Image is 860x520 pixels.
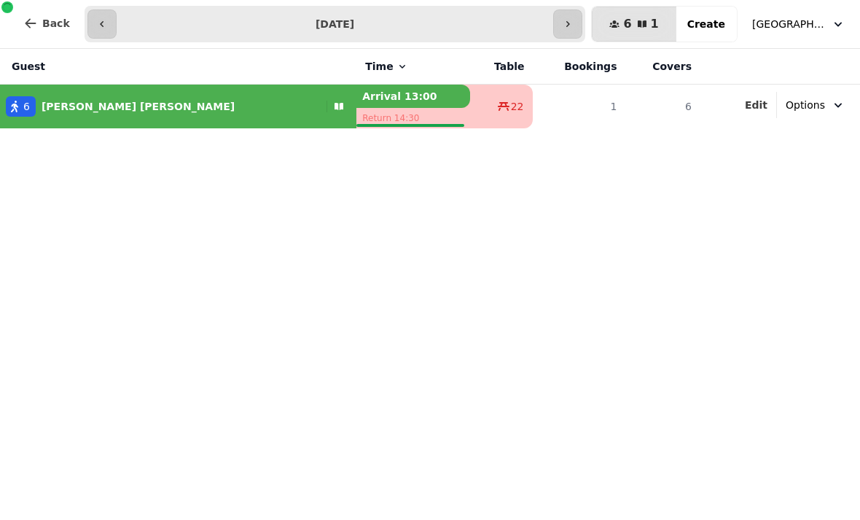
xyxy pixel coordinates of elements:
[676,7,737,42] button: Create
[511,99,524,114] span: 22
[625,85,700,129] td: 6
[533,49,625,85] th: Bookings
[743,11,854,37] button: [GEOGRAPHIC_DATA]
[23,99,30,114] span: 6
[42,18,70,28] span: Back
[356,85,470,108] p: Arrival 13:00
[623,18,631,30] span: 6
[533,85,625,129] td: 1
[752,17,825,31] span: [GEOGRAPHIC_DATA]
[365,59,407,74] button: Time
[777,92,854,118] button: Options
[42,99,235,114] p: [PERSON_NAME] [PERSON_NAME]
[592,7,676,42] button: 61
[12,6,82,41] button: Back
[745,98,767,112] button: Edit
[365,59,393,74] span: Time
[745,100,767,110] span: Edit
[470,49,533,85] th: Table
[786,98,825,112] span: Options
[651,18,659,30] span: 1
[687,19,725,29] span: Create
[356,108,470,128] p: Return 14:30
[625,49,700,85] th: Covers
